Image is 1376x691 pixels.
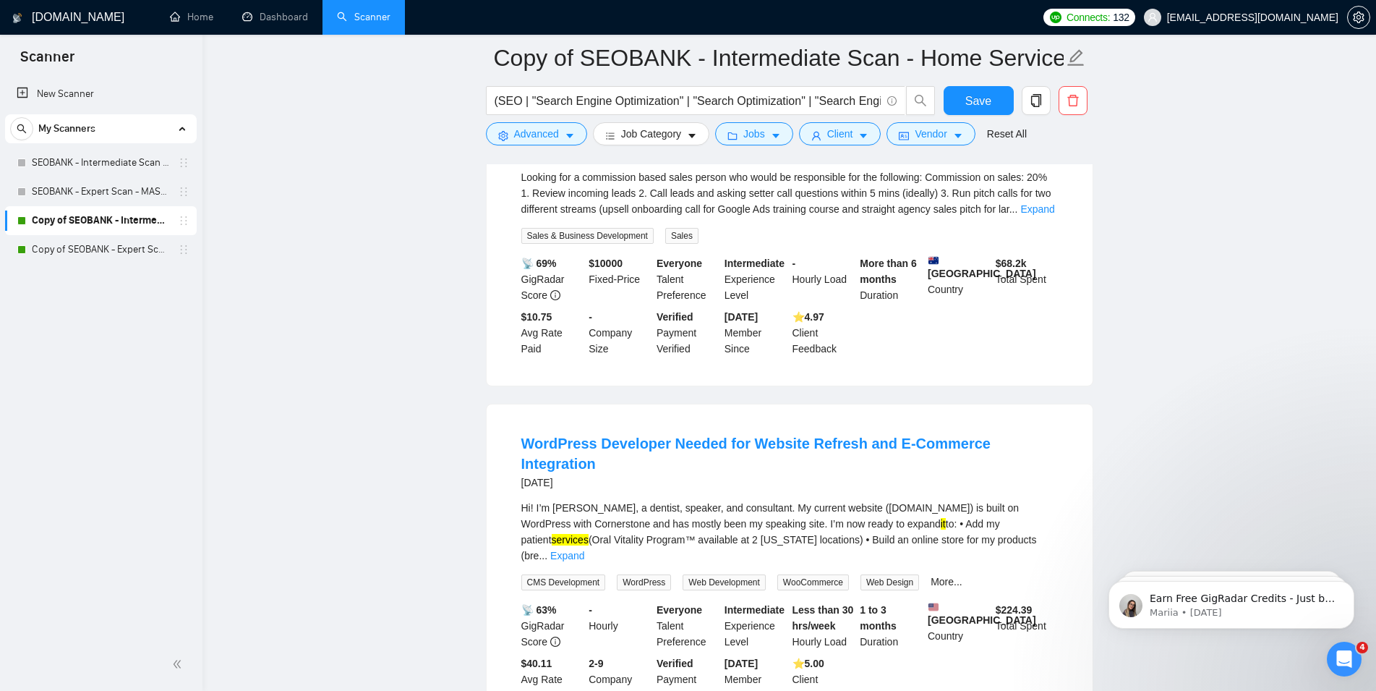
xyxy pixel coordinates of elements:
[32,177,169,206] a: SEOBANK - Expert Scan - MASTER
[771,130,781,141] span: caret-down
[857,255,925,303] div: Duration
[178,157,189,169] span: holder
[928,602,1036,626] b: [GEOGRAPHIC_DATA]
[589,658,603,669] b: 2-9
[518,255,586,303] div: GigRadar Score
[521,311,552,323] b: $10.75
[654,255,722,303] div: Talent Preference
[987,126,1027,142] a: Reset All
[860,604,897,632] b: 1 to 3 months
[792,311,824,323] b: ⭐️ 4.97
[521,474,1058,491] div: [DATE]
[792,658,824,669] b: ⭐️ 5.00
[586,602,654,650] div: Hourly
[605,130,615,141] span: bars
[1059,94,1087,107] span: delete
[928,255,939,266] img: 🇦🇺
[12,7,22,30] img: logo
[242,11,308,23] a: dashboardDashboard
[593,122,709,145] button: barsJob Categorycaret-down
[617,575,671,590] span: WordPress
[657,604,702,616] b: Everyone
[928,255,1036,279] b: [GEOGRAPHIC_DATA]
[725,311,758,323] b: [DATE]
[1327,642,1362,677] iframe: Intercom live chat
[944,86,1014,115] button: Save
[1059,86,1087,115] button: delete
[521,658,552,669] b: $40.11
[1050,12,1061,23] img: upwork-logo.png
[993,602,1061,650] div: Total Spent
[860,258,917,285] b: More than 6 months
[550,550,584,561] a: Expand
[518,309,586,357] div: Avg Rate Paid
[1356,642,1368,653] span: 4
[654,602,722,650] div: Talent Preference
[1067,48,1085,67] span: edit
[715,122,793,145] button: folderJobscaret-down
[550,290,560,300] span: info-circle
[17,80,185,109] a: New Scanner
[32,206,169,235] a: Copy of SEOBANK - Intermediate Scan - Home Services
[38,114,95,143] span: My Scanners
[665,228,698,244] span: Sales
[11,124,33,134] span: search
[621,126,681,142] span: Job Category
[521,258,557,269] b: 📡 69%
[521,500,1058,564] div: Hi! I’m [PERSON_NAME], a dentist, speaker, and consultant. My current website ([DOMAIN_NAME]) is ...
[722,309,790,357] div: Member Since
[654,309,722,357] div: Payment Verified
[811,130,821,141] span: user
[657,258,702,269] b: Everyone
[790,255,858,303] div: Hourly Load
[32,235,169,264] a: Copy of SEOBANK - Expert Scan - Professional Services
[657,311,693,323] b: Verified
[860,575,919,590] span: Web Design
[172,657,187,671] span: double-left
[1020,203,1054,215] a: Expand
[687,130,697,141] span: caret-down
[486,122,587,145] button: settingAdvancedcaret-down
[586,255,654,303] div: Fixed-Price
[1347,12,1370,23] a: setting
[887,96,897,106] span: info-circle
[518,602,586,650] div: GigRadar Score
[915,126,946,142] span: Vendor
[495,92,881,110] input: Search Freelance Jobs...
[170,11,213,23] a: homeHome
[565,130,575,141] span: caret-down
[1022,94,1050,107] span: copy
[722,602,790,650] div: Experience Level
[10,117,33,140] button: search
[965,92,991,110] span: Save
[858,130,868,141] span: caret-down
[521,436,991,472] a: WordPress Developer Needed for Website Refresh and E-Commerce Integration
[1113,9,1129,25] span: 132
[727,130,738,141] span: folder
[1347,6,1370,29] button: setting
[790,602,858,650] div: Hourly Load
[827,126,853,142] span: Client
[928,602,939,612] img: 🇺🇸
[9,46,86,77] span: Scanner
[178,215,189,226] span: holder
[589,258,623,269] b: $ 10000
[1009,203,1018,215] span: ...
[521,604,557,616] b: 📡 63%
[996,604,1033,616] b: $ 224.39
[743,126,765,142] span: Jobs
[683,575,766,590] span: Web Development
[857,602,925,650] div: Duration
[1022,86,1051,115] button: copy
[722,255,790,303] div: Experience Level
[521,575,606,590] span: CMS Development
[586,309,654,357] div: Company Size
[899,130,909,141] span: idcard
[521,169,1058,217] div: Looking for a commission based sales person who would be responsible for the following: Commissio...
[941,518,946,530] mark: it
[777,575,849,590] span: WooCommerce
[792,258,796,269] b: -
